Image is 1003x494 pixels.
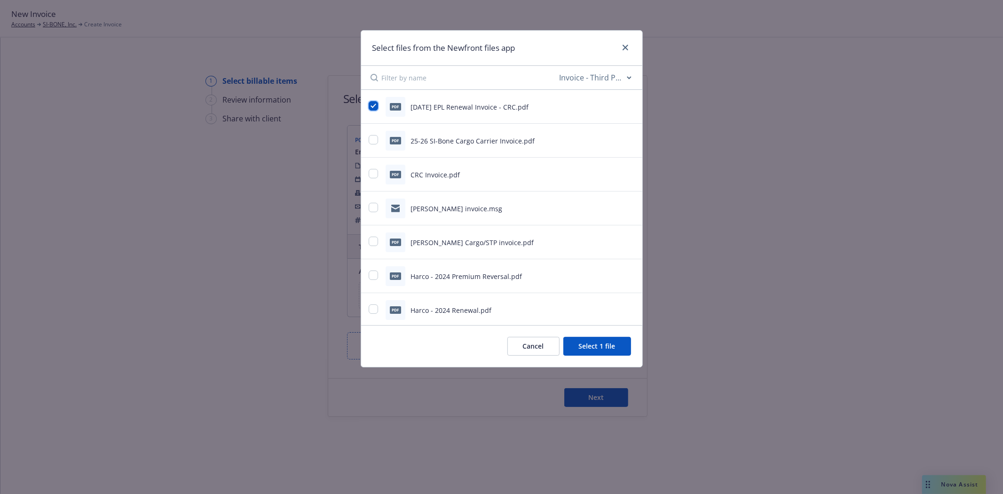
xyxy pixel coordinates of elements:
button: download file [611,304,619,316]
button: preview file [626,237,635,248]
span: pdf [390,137,401,144]
button: preview file [626,304,635,316]
svg: Search [371,74,378,81]
button: preview file [626,135,635,146]
button: download file [611,237,619,248]
button: download file [611,169,619,180]
button: preview file [626,271,635,282]
input: Filter by name [382,66,558,89]
span: 25-26 SI-Bone Cargo Carrier Invoice.pdf [411,136,535,145]
span: Harco - 2024 Renewal.pdf [411,306,492,315]
button: preview file [626,101,635,112]
span: [DATE] EPL Renewal Invoice - CRC.pdf [411,103,529,112]
button: download file [611,101,619,112]
span: [PERSON_NAME] invoice.msg [411,204,503,213]
span: pdf [390,103,401,110]
button: download file [611,203,619,214]
button: preview file [626,169,635,180]
button: Cancel [507,337,560,356]
span: [PERSON_NAME] Cargo/STP invoice.pdf [411,238,534,247]
span: CRC Invoice.pdf [411,170,460,179]
a: close [620,42,631,53]
button: download file [611,135,619,146]
button: download file [611,271,619,282]
h1: Select files from the Newfront files app [372,42,515,54]
span: pdf [390,171,401,178]
span: pdf [390,306,401,313]
button: preview file [626,203,635,214]
button: Select 1 file [563,337,631,356]
span: pdf [390,239,401,246]
span: Harco - 2024 Premium Reversal.pdf [411,272,522,281]
span: pdf [390,272,401,279]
